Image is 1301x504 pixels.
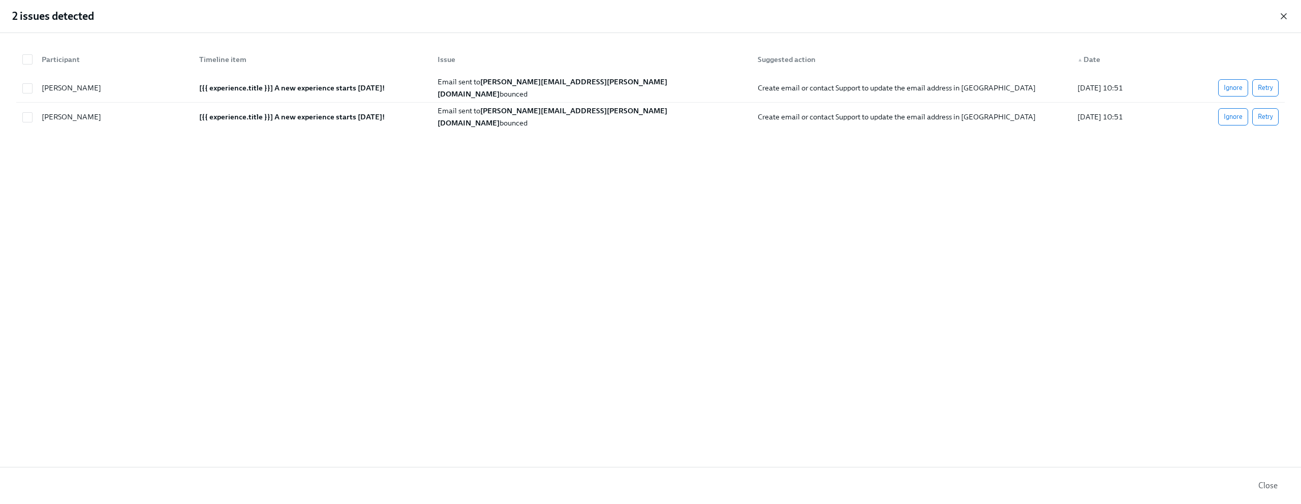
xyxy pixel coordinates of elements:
strong: [{{ experience.title }}] A new experience starts [DATE]! [199,83,385,92]
div: Issue [429,49,749,70]
h2: 2 issues detected [12,9,94,24]
div: Suggested action [750,49,1069,70]
div: [PERSON_NAME][{{ experience.title }}] A new experience starts [DATE]!Email sent to[PERSON_NAME][E... [16,74,1285,103]
div: [PERSON_NAME][{{ experience.title }}] A new experience starts [DATE]!Email sent to[PERSON_NAME][E... [16,103,1285,131]
span: Close [1258,481,1278,491]
strong: [{{ experience.title }}] A new experience starts [DATE]! [199,112,385,121]
button: Ignore [1218,79,1248,97]
div: [PERSON_NAME] [38,82,191,94]
div: ▲Date [1069,49,1201,70]
span: Ignore [1224,112,1243,122]
div: [DATE] 10:51 [1073,82,1201,94]
div: Participant [38,53,191,66]
div: [PERSON_NAME] [38,111,191,123]
span: Retry [1258,83,1273,93]
span: Ignore [1224,83,1243,93]
div: [DATE] 10:51 [1073,111,1201,123]
span: ▲ [1077,57,1082,62]
div: Suggested action [754,53,1069,66]
button: Close [1251,476,1285,496]
span: Retry [1258,112,1273,122]
div: Timeline item [191,49,430,70]
button: Ignore [1218,108,1248,125]
span: Create email or contact Support to update the email address in [GEOGRAPHIC_DATA] [758,83,1036,92]
button: Retry [1252,108,1279,125]
div: Participant [34,49,191,70]
div: Issue [433,53,749,66]
button: Retry [1252,79,1279,97]
span: Create email or contact Support to update the email address in [GEOGRAPHIC_DATA] [758,112,1036,121]
div: Date [1073,53,1201,66]
div: Timeline item [195,53,430,66]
